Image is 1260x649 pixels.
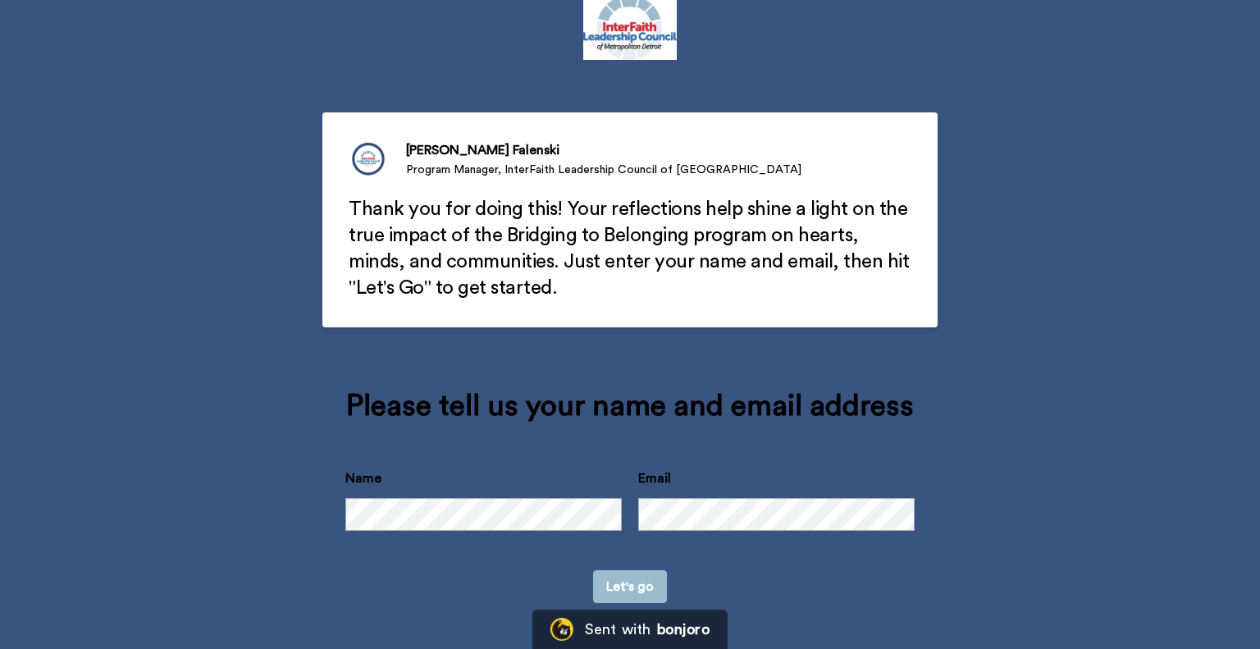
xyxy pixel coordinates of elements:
label: Name [345,468,381,488]
div: Please tell us your name and email address [345,390,915,423]
div: Sent with [585,622,651,637]
div: bonjoro [657,622,710,637]
label: Email [638,468,671,488]
span: Thank you for doing this! Your reflections help shine a light on the true impact of the Bridging ... [349,199,914,298]
button: Let's go [593,570,667,603]
div: Program Manager, InterFaith Leadership Council of [GEOGRAPHIC_DATA] [406,162,801,178]
a: Bonjoro LogoSent withbonjoro [532,610,728,649]
img: Bonjoro Logo [550,618,573,641]
div: [PERSON_NAME] Falenski [406,140,801,160]
img: Program Manager, InterFaith Leadership Council of Metropolitan Detroit [349,139,390,180]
